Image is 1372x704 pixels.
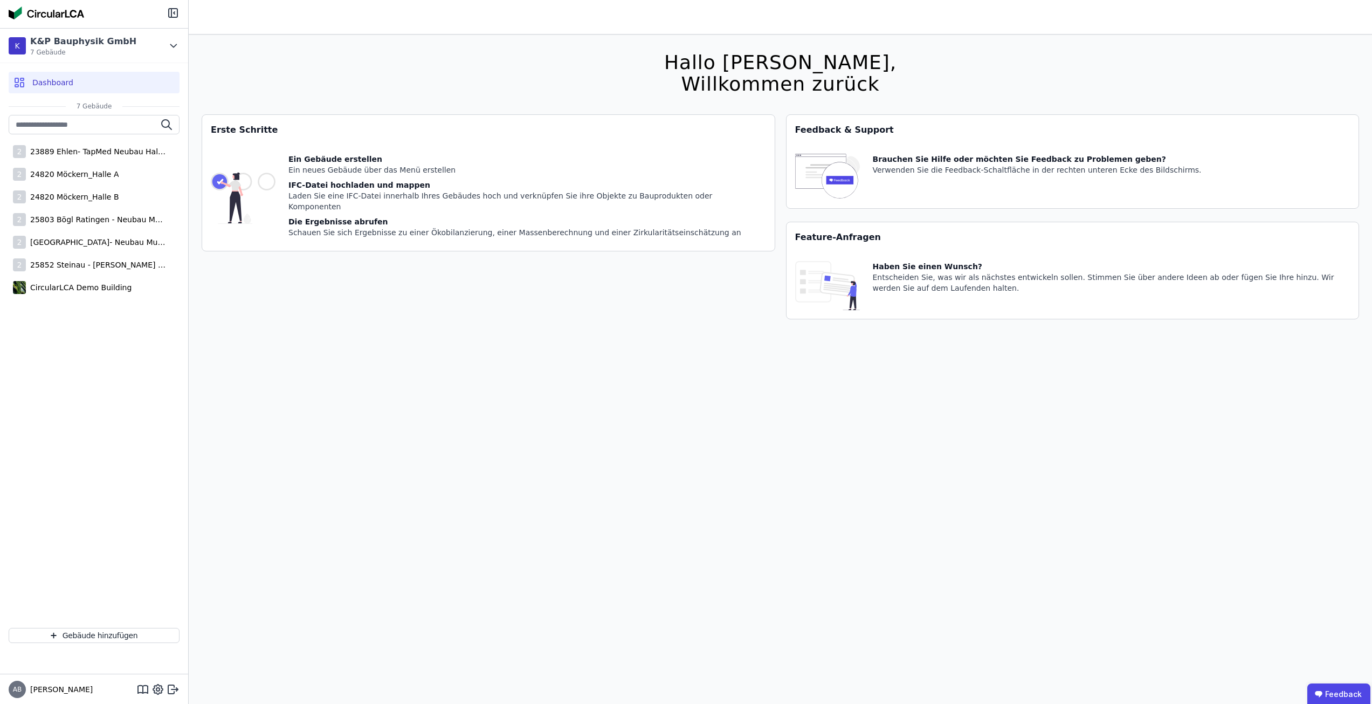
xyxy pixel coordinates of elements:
[13,168,26,181] div: 2
[26,192,119,202] div: 24820 Möckern_Halle B
[13,686,22,693] span: AB
[202,115,775,145] div: Erste Schritte
[13,279,26,296] img: CircularLCA Demo Building
[26,684,93,695] span: [PERSON_NAME]
[873,261,1350,272] div: Haben Sie einen Wunsch?
[288,165,766,175] div: Ein neues Gebäude über das Menü erstellen
[26,146,166,157] div: 23889 Ehlen- TapMed Neubau Halle 2
[32,77,73,88] span: Dashboard
[30,48,136,57] span: 7 Gebäude
[9,37,26,54] div: K
[9,628,180,643] button: Gebäude hinzufügen
[211,154,275,242] img: getting_started_tile-DrF_GRSv.svg
[288,190,766,212] div: Laden Sie eine IFC-Datei innerhalb Ihres Gebäudes hoch und verknüpfen Sie ihre Objekte zu Bauprod...
[787,222,1359,252] div: Feature-Anfragen
[13,213,26,226] div: 2
[26,237,166,248] div: [GEOGRAPHIC_DATA]- Neubau Multi-User Center
[873,272,1350,293] div: Entscheiden Sie, was wir als nächstes entwickeln sollen. Stimmen Sie über andere Ideen ab oder fü...
[26,214,166,225] div: 25803 Bögl Ratingen - Neubau Multi-User Center
[13,258,26,271] div: 2
[13,236,26,249] div: 2
[873,154,1202,165] div: Brauchen Sie Hilfe oder möchten Sie Feedback zu Problemen geben?
[9,6,84,19] img: Concular
[30,35,136,48] div: K&P Bauphysik GmbH
[13,190,26,203] div: 2
[664,52,897,73] div: Hallo [PERSON_NAME],
[288,180,766,190] div: IFC-Datei hochladen und mappen
[26,259,166,270] div: 25852 Steinau - [PERSON_NAME] Logistikzentrum
[13,145,26,158] div: 2
[873,165,1202,175] div: Verwenden Sie die Feedback-Schaltfläche in der rechten unteren Ecke des Bildschirms.
[26,169,119,180] div: 24820 Möckern_Halle A
[664,73,897,95] div: Willkommen zurück
[288,227,766,238] div: Schauen Sie sich Ergebnisse zu einer Ökobilanzierung, einer Massenberechnung und einer Zirkularit...
[795,261,860,310] img: feature_request_tile-UiXE1qGU.svg
[66,102,123,111] span: 7 Gebäude
[26,282,132,293] div: CircularLCA Demo Building
[795,154,860,200] img: feedback-icon-HCTs5lye.svg
[288,154,766,165] div: Ein Gebäude erstellen
[288,216,766,227] div: Die Ergebnisse abrufen
[787,115,1359,145] div: Feedback & Support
